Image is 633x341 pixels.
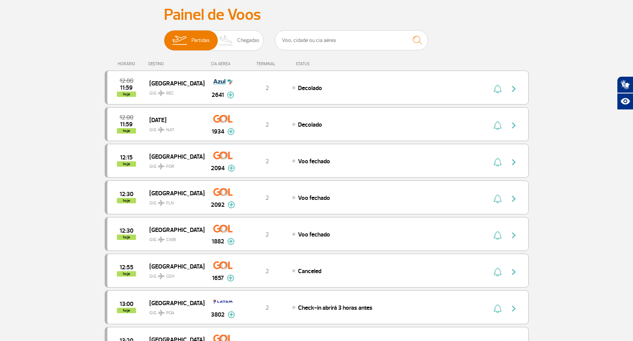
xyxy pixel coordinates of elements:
img: sino-painel-voo.svg [494,84,502,93]
button: Abrir tradutor de língua de sinais. [617,76,633,93]
img: sino-painel-voo.svg [494,304,502,313]
span: hoje [117,308,136,313]
span: FOR [166,163,174,170]
span: Chegadas [237,31,259,50]
span: GIG [149,306,198,317]
span: 3802 [211,310,225,319]
span: Decolado [298,84,322,92]
span: GIG [149,122,198,134]
span: GIG [149,86,198,97]
div: STATUS [292,61,354,66]
span: CWB [166,236,176,243]
span: REC [166,90,174,97]
div: HORÁRIO [107,61,149,66]
img: sino-painel-voo.svg [494,121,502,130]
span: FLN [166,200,174,207]
span: [DATE] [149,115,198,125]
img: sino-painel-voo.svg [494,194,502,203]
span: GIG [149,159,198,170]
img: mais-info-painel-voo.svg [228,165,235,172]
span: Check-in abrirá 3 horas antes [298,304,372,312]
span: Voo fechado [298,158,330,165]
span: hoje [117,161,136,167]
img: mais-info-painel-voo.svg [227,128,235,135]
span: Decolado [298,121,322,129]
span: GIG [149,269,198,280]
img: seta-direita-painel-voo.svg [509,84,518,93]
img: mais-info-painel-voo.svg [227,92,234,98]
span: 2025-09-25 12:00:00 [120,78,133,84]
img: sino-painel-voo.svg [494,158,502,167]
span: Voo fechado [298,231,330,238]
img: destiny_airplane.svg [158,127,165,133]
span: [GEOGRAPHIC_DATA] [149,261,198,271]
img: slider-desembarque [215,31,238,50]
img: mais-info-painel-voo.svg [227,238,235,245]
h3: Painel de Voos [164,5,469,24]
span: 2025-09-25 11:59:00 [120,85,133,90]
span: 2 [266,304,269,312]
span: [GEOGRAPHIC_DATA] [149,225,198,235]
span: 2 [266,84,269,92]
span: GIG [149,232,198,243]
span: 2 [266,121,269,129]
span: hoje [117,92,136,97]
span: [GEOGRAPHIC_DATA] [149,78,198,88]
span: 2025-09-25 12:55:00 [120,265,133,270]
span: 1882 [212,237,224,246]
img: mais-info-painel-voo.svg [227,275,234,281]
span: 2025-09-25 12:00:00 [120,115,133,120]
img: destiny_airplane.svg [158,273,165,279]
img: seta-direita-painel-voo.svg [509,304,518,313]
img: mais-info-painel-voo.svg [228,201,235,208]
img: mais-info-painel-voo.svg [228,311,235,318]
img: seta-direita-painel-voo.svg [509,194,518,203]
img: sino-painel-voo.svg [494,231,502,240]
span: 2025-09-25 13:00:00 [120,301,133,307]
span: hoje [117,198,136,203]
img: sino-painel-voo.svg [494,267,502,277]
span: 2025-09-25 12:30:00 [120,228,133,233]
div: CIA AÉREA [204,61,242,66]
span: 2025-09-25 12:15:00 [120,155,133,160]
span: 1934 [212,127,224,136]
img: seta-direita-painel-voo.svg [509,121,518,130]
span: hoje [117,235,136,240]
img: destiny_airplane.svg [158,90,165,96]
span: [GEOGRAPHIC_DATA] [149,151,198,161]
span: GIG [149,196,198,207]
span: 2094 [211,164,225,173]
span: 2 [266,158,269,165]
input: Voo, cidade ou cia aérea [275,30,428,50]
span: Voo fechado [298,194,330,202]
span: 2 [266,267,269,275]
div: DESTINO [148,61,204,66]
span: Canceled [298,267,321,275]
span: [GEOGRAPHIC_DATA] [149,188,198,198]
span: 2025-09-25 12:30:00 [120,191,133,197]
span: 1657 [212,273,224,283]
img: seta-direita-painel-voo.svg [509,158,518,167]
img: destiny_airplane.svg [158,200,165,206]
img: seta-direita-painel-voo.svg [509,231,518,240]
span: POA [166,310,175,317]
span: hoje [117,271,136,277]
span: hoje [117,128,136,134]
span: 2025-09-25 11:59:19 [120,122,133,127]
img: destiny_airplane.svg [158,236,165,243]
img: slider-embarque [167,31,191,50]
div: Plugin de acessibilidade da Hand Talk. [617,76,633,110]
button: Abrir recursos assistivos. [617,93,633,110]
span: 2641 [212,90,224,100]
span: 2 [266,231,269,238]
span: NAT [166,127,175,134]
span: 2092 [211,200,225,209]
img: destiny_airplane.svg [158,310,165,316]
div: TERMINAL [242,61,292,66]
span: 2 [266,194,269,202]
img: destiny_airplane.svg [158,163,165,169]
img: seta-direita-painel-voo.svg [509,267,518,277]
span: CGH [166,273,175,280]
span: Partidas [191,31,210,50]
span: [GEOGRAPHIC_DATA] [149,298,198,308]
